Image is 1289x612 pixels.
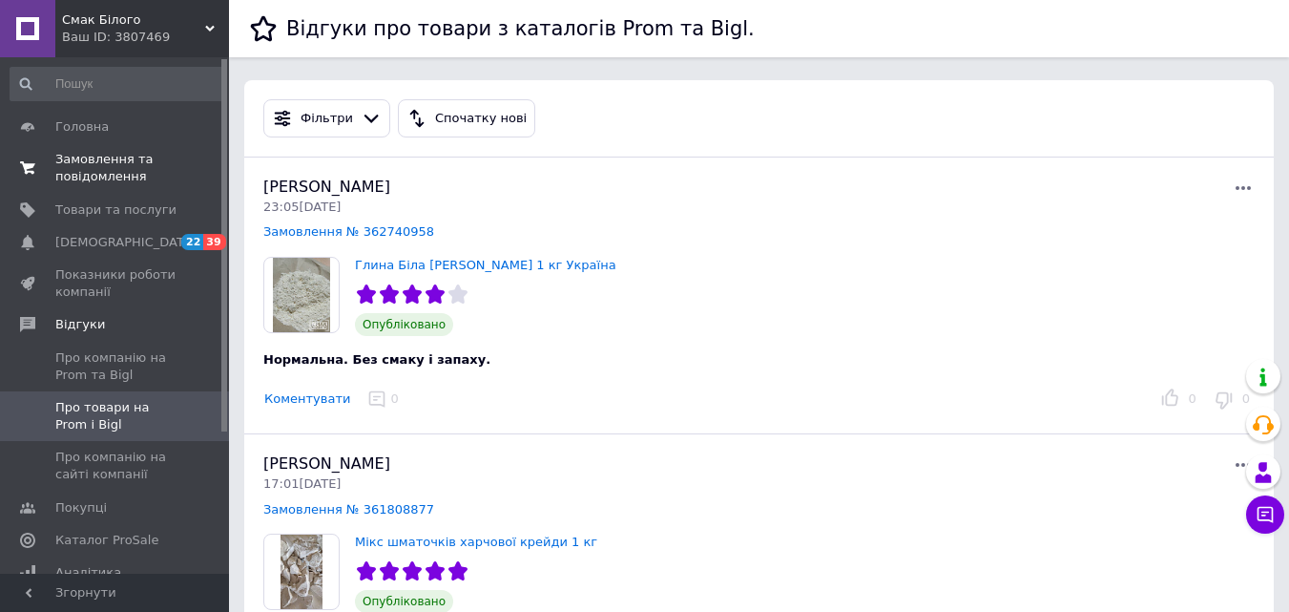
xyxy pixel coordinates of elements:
img: Глина Біла Мелена Каолін 1 кг Україна [264,258,339,332]
span: 22 [181,234,203,250]
h1: Відгуки про товари з каталогів Prom та Bigl. [286,17,755,40]
span: Про товари на Prom і Bigl [55,399,177,433]
button: Фільтри [263,99,390,137]
span: Нормальна. Без смаку і запаху. [263,352,490,367]
div: Ваш ID: 3807469 [62,29,229,46]
span: Опубліковано [355,313,453,336]
input: Пошук [10,67,225,101]
button: Коментувати [263,390,351,410]
a: Глина Біла [PERSON_NAME] 1 кг Україна [355,258,616,272]
span: Про компанію на сайті компанії [55,449,177,483]
span: Аналітика [55,564,121,581]
span: Замовлення та повідомлення [55,151,177,185]
span: Показники роботи компанії [55,266,177,301]
span: Смак Білого [62,11,205,29]
span: 23:05[DATE] [263,200,341,214]
button: Спочатку нові [398,99,535,137]
div: Спочатку нові [431,109,530,129]
a: Мікс шматочків харчової крейди 1 кг [355,535,597,549]
span: [PERSON_NAME] [263,454,390,473]
a: Замовлення № 361808877 [263,502,434,517]
div: Фільтри [297,109,357,129]
span: 17:01[DATE] [263,476,341,491]
span: Головна [55,118,109,136]
span: [DEMOGRAPHIC_DATA] [55,234,197,251]
span: Про компанію на Prom та Bigl [55,349,177,384]
button: Чат з покупцем [1246,496,1284,534]
span: Покупці [55,499,107,517]
span: [PERSON_NAME] [263,178,390,196]
a: Замовлення № 362740958 [263,224,434,239]
span: Товари та послуги [55,201,177,219]
span: Відгуки [55,316,105,333]
span: 39 [203,234,225,250]
img: Мікс шматочків харчової крейди 1 кг [264,535,339,609]
span: Каталог ProSale [55,532,158,549]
